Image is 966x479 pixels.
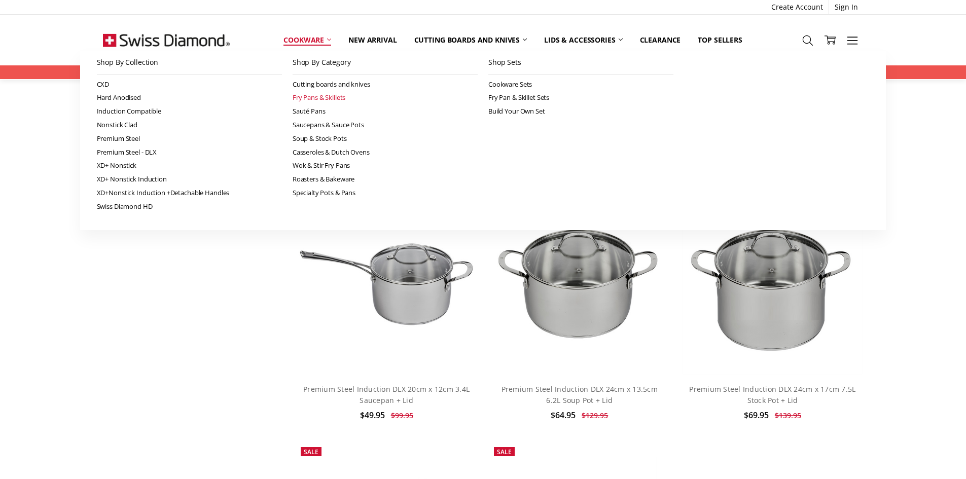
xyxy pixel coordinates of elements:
[535,29,631,51] a: Lids & Accessories
[296,193,477,375] img: Premium Steel DLX - 3.4 Litre (8") Stainless Steel Saucepan + Lid | Swiss Diamond
[744,410,769,421] span: $69.95
[689,29,750,51] a: Top Sellers
[631,29,690,51] a: Clearance
[775,411,801,420] span: $139.95
[391,411,413,420] span: $99.95
[303,384,470,405] a: Premium Steel Induction DLX 20cm x 12cm 3.4L Saucepan + Lid
[689,384,855,405] a: Premium Steel Induction DLX 24cm x 17cm 7.5L Stock Pot + Lid
[682,193,863,375] img: Premium Steel DLX - 7.5 Litre (9.5") Stainless Steel Stock Pot + Lid | Swiss Diamond
[406,29,536,51] a: Cutting boards and knives
[304,448,318,456] span: Sale
[103,15,230,65] img: Free Shipping On Every Order
[497,448,512,456] span: Sale
[502,384,658,405] a: Premium Steel Induction DLX 24cm x 13.5cm 6.2L Soup Pot + Lid
[551,410,576,421] span: $64.95
[275,29,340,51] a: Cookware
[582,411,608,420] span: $129.95
[489,193,670,375] img: Copy of Premium Steel DLX - 6.2 Litre (9.5") Stainless Steel Soup Pot | Swiss Diamond
[360,410,385,421] span: $49.95
[340,29,405,51] a: New arrival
